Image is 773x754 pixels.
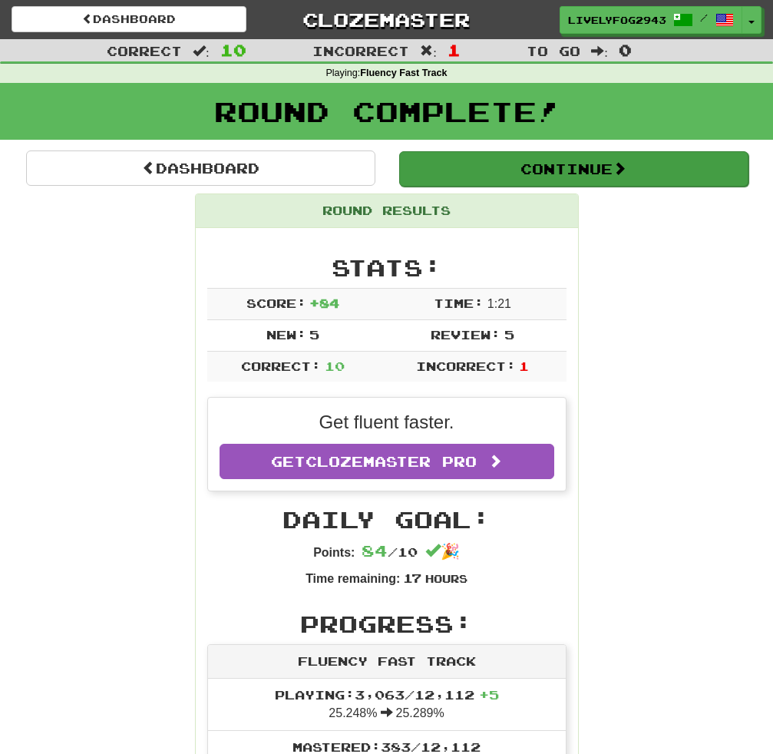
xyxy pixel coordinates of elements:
p: Get fluent faster. [220,409,554,435]
span: Playing: 3,063 / 12,112 [275,687,499,702]
span: 1 [519,359,529,373]
span: 🎉 [425,543,460,560]
h2: Progress: [207,611,567,637]
h2: Daily Goal: [207,507,567,532]
span: 0 [619,41,632,59]
span: 1 [448,41,461,59]
span: To go [527,43,580,58]
span: Review: [431,327,500,342]
strong: Time remaining: [306,572,400,585]
span: Correct [107,43,182,58]
span: : [193,45,210,58]
span: Mastered: 383 / 12,112 [292,739,481,754]
button: Continue [399,151,748,187]
small: Hours [425,572,467,585]
h1: Round Complete! [5,96,768,127]
span: Score: [246,296,306,310]
a: Clozemaster [269,6,504,33]
div: Fluency Fast Track [208,645,566,679]
span: New: [266,327,306,342]
span: 10 [220,41,246,59]
a: Dashboard [12,6,246,32]
span: 10 [325,359,345,373]
span: + 84 [309,296,339,310]
span: Clozemaster Pro [306,453,477,470]
a: GetClozemaster Pro [220,444,554,479]
div: Round Results [196,194,578,228]
li: 25.248% 25.289% [208,679,566,731]
span: : [591,45,608,58]
span: / 10 [362,544,418,559]
span: / [700,12,708,23]
strong: Points: [313,546,355,559]
span: 5 [309,327,319,342]
h2: Stats: [207,255,567,280]
span: LivelyFog2943 [568,13,666,27]
span: Incorrect [312,43,409,58]
span: Correct: [241,359,321,373]
span: Incorrect: [416,359,516,373]
span: 1 : 21 [487,297,511,310]
span: + 5 [479,687,499,702]
span: : [420,45,437,58]
span: 5 [504,327,514,342]
span: 84 [362,541,388,560]
a: Dashboard [26,150,375,186]
span: 17 [403,570,421,585]
span: Time: [434,296,484,310]
strong: Fluency Fast Track [360,68,447,78]
a: LivelyFog2943 / [560,6,742,34]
